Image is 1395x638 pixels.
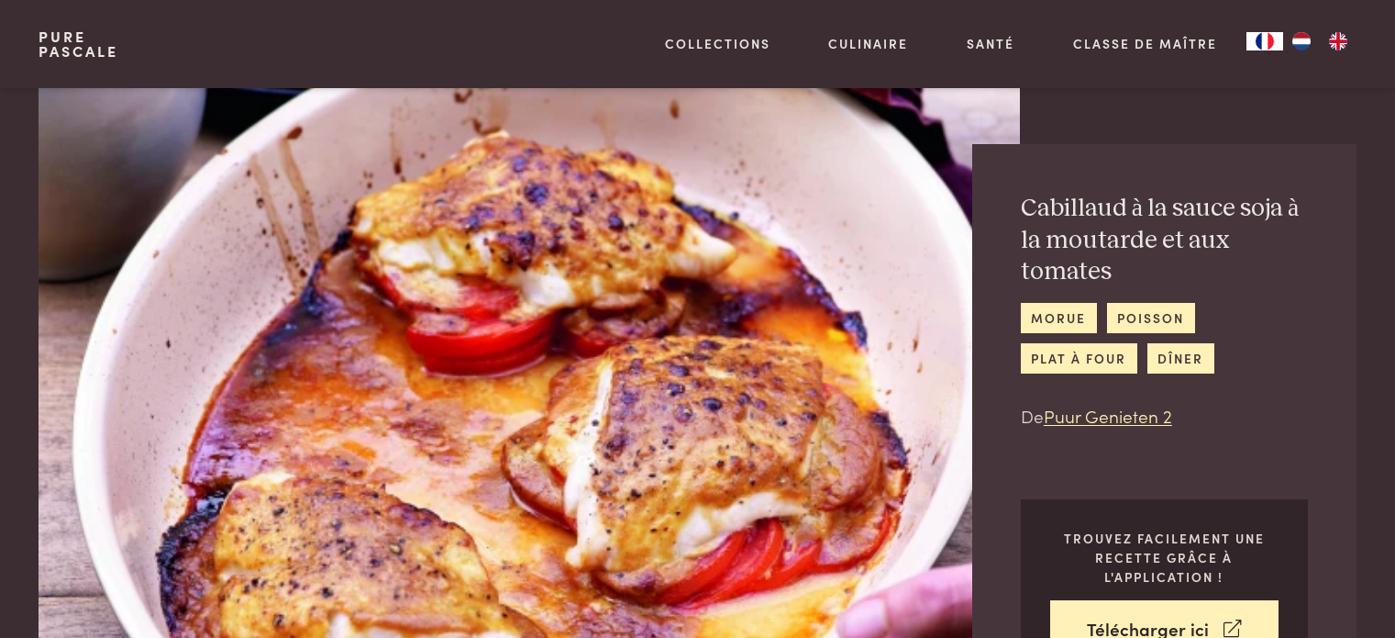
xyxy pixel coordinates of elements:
[1021,343,1137,374] a: plat à four
[1283,32,1320,50] a: NL
[828,34,908,53] a: Culinaire
[1246,32,1356,50] aside: Language selected: Français
[1147,343,1214,374] a: dîner
[967,34,1014,53] a: Santé
[1021,403,1308,430] p: De
[1283,32,1356,50] ul: Language list
[1073,34,1217,53] a: Classe de maître
[1021,303,1097,333] a: morue
[1246,32,1283,50] a: FR
[1044,403,1172,428] a: Puur Genieten 2
[39,29,118,59] a: PurePascale
[1320,32,1356,50] a: EN
[1021,193,1308,288] h2: Cabillaud à la sauce soja à la moutarde et aux tomates
[1107,303,1195,333] a: poisson
[1246,32,1283,50] div: Language
[665,34,770,53] a: Collections
[1050,529,1279,586] p: Trouvez facilement une recette grâce à l'application !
